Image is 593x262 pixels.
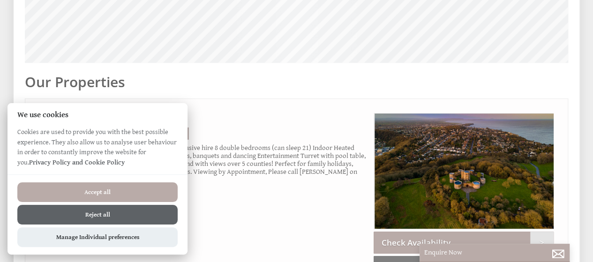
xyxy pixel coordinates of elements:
a: Privacy Policy and Cookie Policy [29,158,125,166]
p: Cookies are used to provide you with the best possible experience. They also allow us to analyse ... [8,127,188,174]
button: Manage Individual preferences [17,227,178,247]
h2: We use cookies [8,111,188,120]
li: 2 large turrets for functions & events [56,199,367,207]
button: Accept all [17,182,178,202]
li: Entertainment Turret [56,223,367,231]
p: A stunning 17th century castle available for exclusive hire 8 double bedrooms (can sleep 21) Indo... [47,144,366,184]
a: Check Availability [374,232,554,254]
p: Enquire Now [424,248,565,256]
li: Wi-Fi throughout [56,191,367,199]
img: Front_of_castle.original.jpg [374,113,554,230]
li: Licensed for Weddings in 3 areas [56,215,367,223]
li: Heated Indoor Swimming Pool [56,207,367,215]
button: Reject all [17,205,178,225]
h1: Our Properties [25,72,378,91]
